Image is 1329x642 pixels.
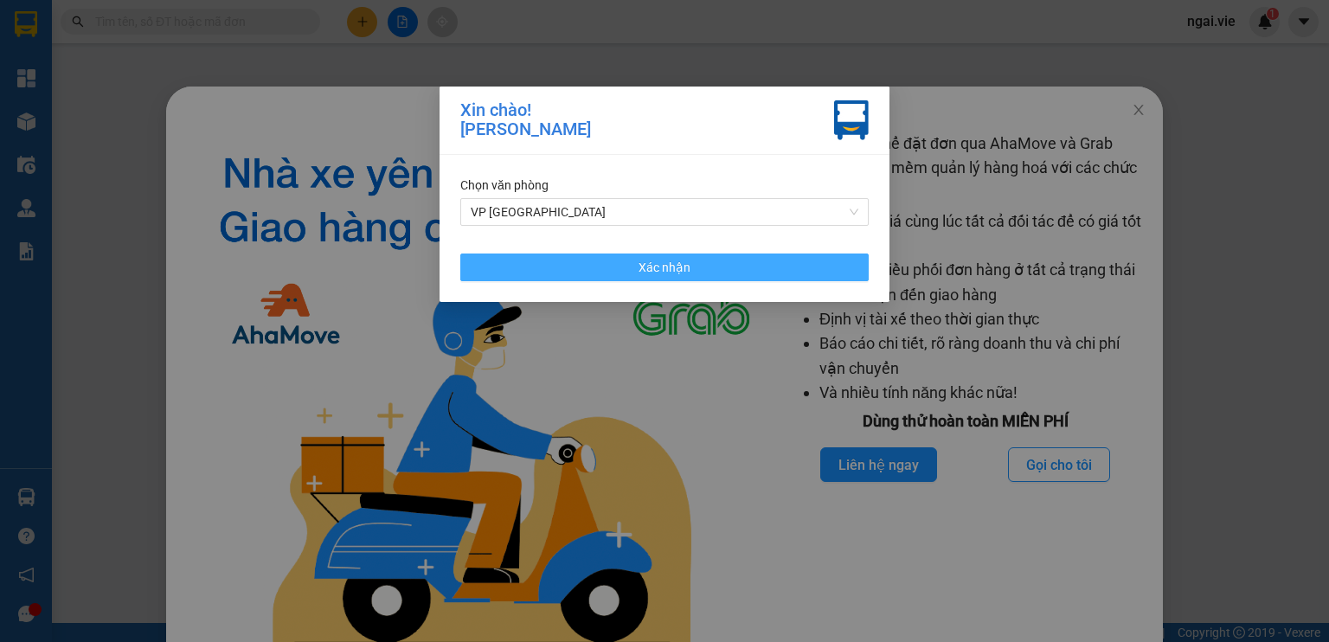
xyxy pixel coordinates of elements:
span: VP Quận 1 [471,199,858,225]
span: Xác nhận [639,258,690,277]
div: Xin chào! [PERSON_NAME] [460,100,591,140]
img: vxr-icon [834,100,869,140]
div: Chọn văn phòng [460,176,869,195]
button: Xác nhận [460,254,869,281]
